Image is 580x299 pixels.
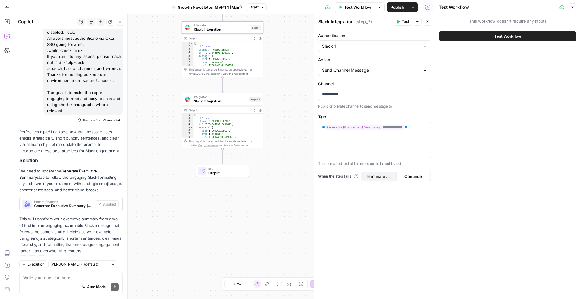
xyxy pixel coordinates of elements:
label: Action [318,57,431,63]
div: 6 [182,129,193,132]
div: IntegrationSlack IntegrationStep 7Output{ "ok":true, "channel":"C09D51JKD18", "ts":"1758044891.13... [182,21,263,77]
div: 5 [182,55,193,58]
h2: Solution [19,158,123,163]
p: Public or private channel to send message to [318,103,431,109]
span: Execution [27,262,44,267]
span: End [208,166,244,171]
label: Authentication [318,33,431,39]
p: The formatted text of the message to be published [318,161,431,167]
span: Toggle code folding, rows 5 through 12 [190,55,193,58]
label: Channel [318,81,431,87]
button: Test Workflow [335,2,375,12]
div: 7 [182,132,193,135]
g: Edge from step_45 to end [222,149,223,164]
span: Restore from Checkpoint [83,118,120,123]
span: Auto Mode [87,284,106,290]
button: Auto Mode [79,283,108,291]
label: Text [318,114,431,120]
button: Execution [19,260,47,268]
button: Restore from Checkpoint [75,117,123,124]
textarea: Slack Integration [318,19,354,25]
button: Applied [95,200,119,208]
div: This output is too large & has been abbreviated for review. to view the full content. [189,139,261,147]
button: Test Workflow [439,31,576,41]
div: 1 [182,114,193,117]
div: 4 [182,51,193,54]
span: Toggle code folding, rows 1 through 13 [190,114,193,117]
div: Output [189,36,249,40]
span: Applied [103,202,116,207]
div: This output is too large & has been abbreviated for review. to view the full content. [189,68,261,76]
div: IntegrationSlack IntegrationStep 45Output{ "ok":true, "channel":"C09D9LSBY0L", "ts":"1758044891.6... [182,93,263,149]
span: Toggle code folding, rows 5 through 12 [190,126,193,129]
span: Toggle code folding, rows 1 through 13 [190,42,193,45]
button: Test [394,18,412,26]
img: Slack-mark-RGB.png [185,25,190,30]
div: 3 [182,48,193,51]
span: Growth Newsletter MVP 1.1 (Main) [178,4,242,10]
div: 7 [182,61,193,64]
span: Prompt Changes [34,200,92,203]
p: We need to update the step to follow the engaging Slack formatting style shown in your example, w... [19,168,123,194]
span: Copy the output [198,72,218,75]
p: Perfect example! I can see how that message uses emojis strategically, short punchy sentences, an... [19,129,123,154]
button: Draft [247,3,267,11]
span: Continue [404,173,422,179]
div: 2 [182,117,193,120]
p: This will transform your executive summary from a wall of text into an engaging, scannable Slack ... [19,216,123,254]
span: Generate Executive Summary (step_4) [34,203,92,209]
div: Copilot [18,19,76,25]
span: Test [402,19,409,24]
input: Send Channel Message [322,67,420,73]
button: Growth Newsletter MVP 1.1 (Main) [169,2,246,12]
img: Slack-mark-RGB.png [185,97,190,102]
button: Terminate Workflow [362,172,396,181]
span: Output [208,170,244,175]
span: ( step_7 ) [355,19,372,25]
div: EndOutput [182,165,263,177]
span: Slack Integration [194,99,247,104]
div: Output [189,108,249,112]
span: Test Workflow [344,4,371,10]
a: When the step fails: [318,174,359,179]
span: This workflow doesn't require any inputs [439,18,576,24]
input: Slack 1 [322,43,420,49]
div: 5 [182,126,193,129]
div: 3 [182,120,193,123]
g: Edge from step_20 to step_7 [222,5,223,21]
div: 8 [182,64,193,67]
span: Integration [194,95,247,99]
a: Generate Executive Summary [19,168,97,180]
div: Step 45 [249,97,261,102]
input: Claude Sonnet 4 (default) [50,261,108,267]
span: Test Workflow [494,33,521,39]
div: 8 [182,136,193,139]
div: 2 [182,45,193,48]
span: Integration [194,23,249,27]
span: Terminate Workflow [366,173,393,179]
div: Step 7 [251,25,261,30]
div: 6 [182,58,193,61]
span: Draft [250,5,259,10]
g: Edge from step_7 to step_45 [222,77,223,93]
span: Publish [391,4,404,10]
div: 4 [182,123,193,126]
span: Copy the output [198,144,218,147]
div: 1 [182,42,193,45]
span: Slack Integration [194,27,249,32]
button: Publish [387,2,408,12]
span: 87% [234,282,241,286]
